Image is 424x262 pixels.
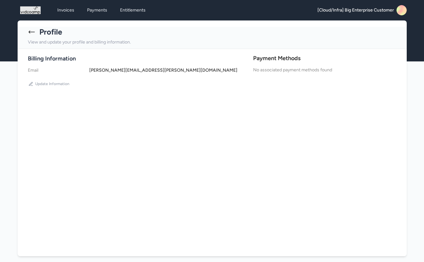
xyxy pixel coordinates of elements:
[28,79,70,89] button: Update Information
[317,5,407,15] a: [Cloud/Infra] Big Enterprise Customer
[39,27,62,37] h1: Profile
[53,4,78,16] a: Invoices
[83,4,111,16] a: Payments
[28,54,249,63] h1: Billing Information
[20,5,41,15] img: logo_1757534123.png
[253,67,396,73] h4: No associated payment methods found
[89,67,249,74] h4: [PERSON_NAME][EMAIL_ADDRESS][PERSON_NAME][DOMAIN_NAME]
[28,38,396,46] p: View and update your profile and billing information.
[317,7,394,13] span: [Cloud/Infra] Big Enterprise Customer
[116,4,149,16] a: Entitlements
[28,67,79,74] h4: Email
[253,54,396,63] h2: Payment Methods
